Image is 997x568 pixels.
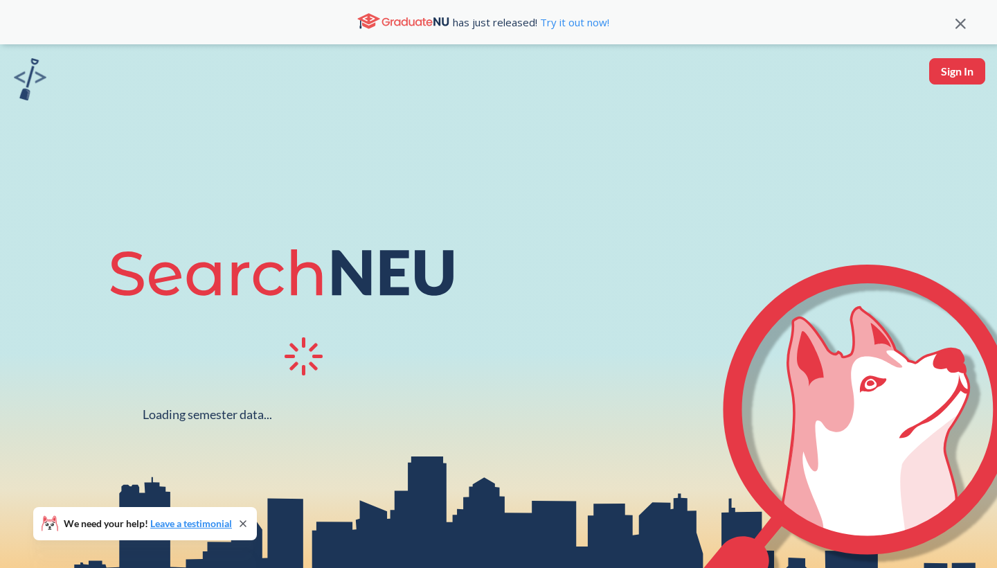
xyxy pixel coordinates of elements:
[14,58,46,105] a: sandbox logo
[14,58,46,100] img: sandbox logo
[929,58,985,85] button: Sign In
[453,15,609,30] span: has just released!
[150,517,232,529] a: Leave a testimonial
[537,15,609,29] a: Try it out now!
[143,407,272,423] div: Loading semester data...
[64,519,232,529] span: We need your help!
